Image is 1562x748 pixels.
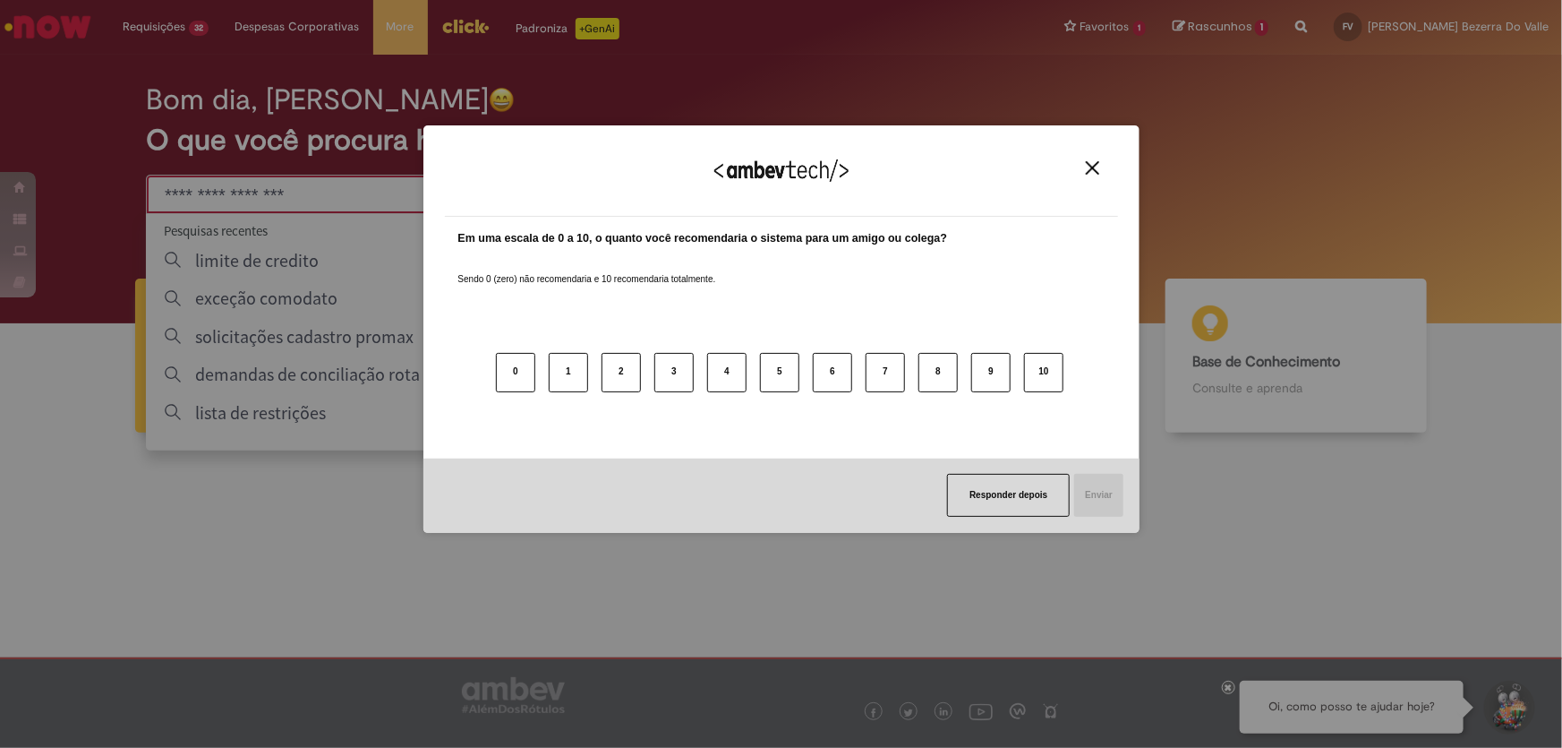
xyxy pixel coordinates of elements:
button: 2 [602,353,641,392]
label: Em uma escala de 0 a 10, o quanto você recomendaria o sistema para um amigo ou colega? [458,230,948,247]
button: 10 [1024,353,1063,392]
img: Logo Ambevtech [714,159,849,182]
button: 5 [760,353,799,392]
button: 7 [866,353,905,392]
button: Responder depois [947,474,1070,517]
button: 3 [654,353,694,392]
button: 9 [971,353,1011,392]
button: Close [1080,160,1105,176]
button: 8 [918,353,958,392]
img: Close [1086,161,1099,175]
button: 1 [549,353,588,392]
button: 0 [496,353,535,392]
button: 6 [813,353,852,392]
button: 4 [707,353,747,392]
label: Sendo 0 (zero) não recomendaria e 10 recomendaria totalmente. [458,252,716,286]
